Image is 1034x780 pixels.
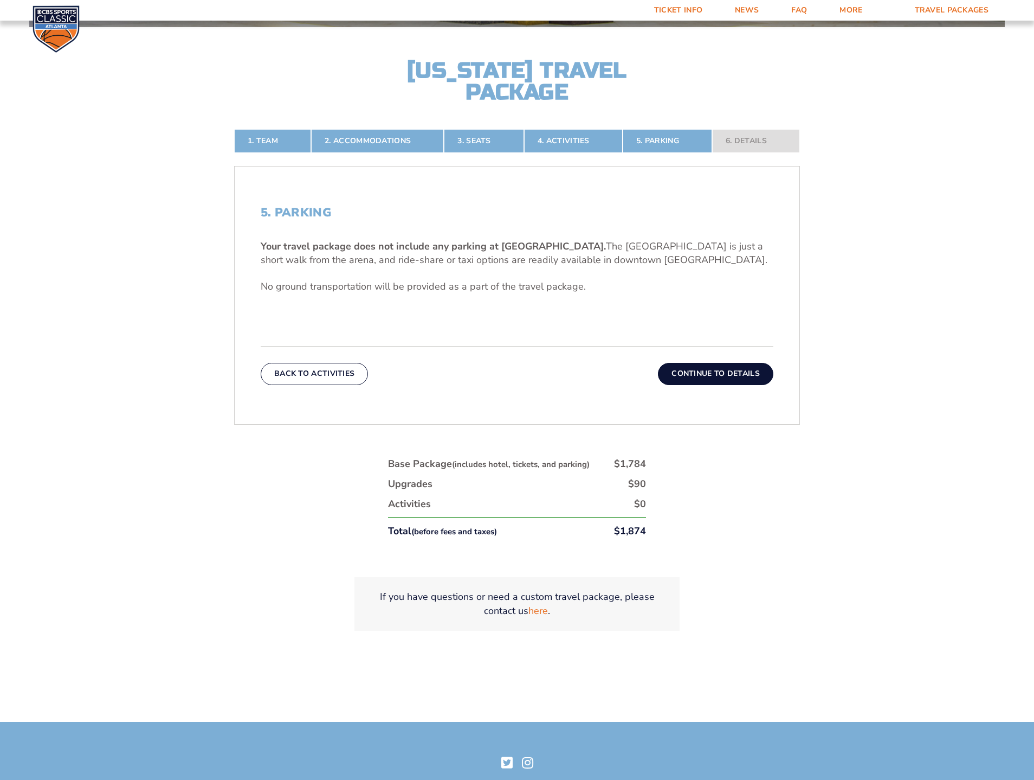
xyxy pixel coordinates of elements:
div: Total [388,525,497,538]
p: If you have questions or need a custom travel package, please contact us . [367,590,667,617]
small: (includes hotel, tickets, and parking) [452,459,590,470]
p: The [GEOGRAPHIC_DATA] is just a short walk from the arena, and ride-share or taxi options are rea... [261,240,773,267]
img: CBS Sports Classic [33,5,80,53]
button: Continue To Details [658,363,773,385]
div: Upgrades [388,477,432,491]
div: $1,784 [614,457,646,471]
div: Base Package [388,457,590,471]
a: 2. Accommodations [311,129,444,153]
small: (before fees and taxes) [411,526,497,537]
button: Back To Activities [261,363,368,385]
a: here [528,604,548,618]
a: 1. Team [234,129,311,153]
h2: [US_STATE] Travel Package [398,60,636,103]
a: 4. Activities [524,129,623,153]
div: $1,874 [614,525,646,538]
b: Your travel package does not include any parking at [GEOGRAPHIC_DATA]. [261,240,606,253]
div: Activities [388,497,431,511]
a: 3. Seats [444,129,524,153]
p: No ground transportation will be provided as a part of the travel package. [261,280,773,293]
h2: 5. Parking [261,206,773,220]
div: $90 [628,477,646,491]
div: $0 [634,497,646,511]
